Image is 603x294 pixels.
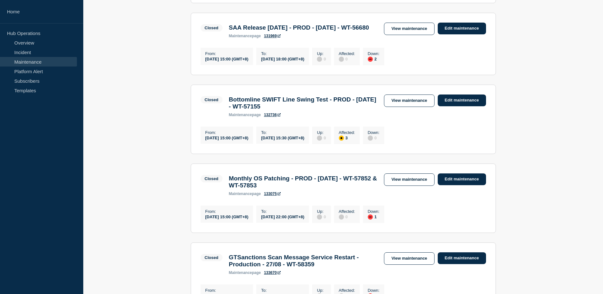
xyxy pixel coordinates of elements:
[317,51,326,56] p: Up :
[229,192,261,196] p: page
[317,130,326,135] p: Up :
[339,288,355,293] p: Affected :
[368,136,373,141] div: disabled
[339,209,355,214] p: Affected :
[368,130,380,135] p: Down :
[317,57,322,62] div: disabled
[384,252,434,265] a: View maintenance
[339,56,355,62] div: 0
[384,23,434,35] a: View maintenance
[205,130,249,135] p: From :
[261,135,304,140] div: [DATE] 15:30 (GMT+8)
[229,34,252,38] span: maintenance
[339,51,355,56] p: Affected :
[229,24,369,31] h3: SAA Release [DATE] - PROD - [DATE] - WT-56680
[368,56,380,62] div: 2
[261,214,304,219] div: [DATE] 22:00 (GMT+8)
[317,214,322,220] div: disabled
[339,135,355,141] div: 3
[261,51,304,56] p: To :
[261,288,304,293] p: To :
[317,288,326,293] p: Up :
[438,94,486,106] a: Edit maintenance
[205,214,249,219] div: [DATE] 15:00 (GMT+8)
[317,136,322,141] div: disabled
[339,57,344,62] div: disabled
[384,94,434,107] a: View maintenance
[261,209,304,214] p: To :
[229,113,261,117] p: page
[205,288,249,293] p: From :
[339,214,344,220] div: disabled
[264,113,281,117] a: 132736
[368,135,380,141] div: 0
[205,255,218,260] div: Closed
[317,209,326,214] p: Up :
[229,270,261,275] p: page
[229,192,252,196] span: maintenance
[368,214,373,220] div: down
[339,130,355,135] p: Affected :
[229,270,252,275] span: maintenance
[317,56,326,62] div: 0
[438,252,486,264] a: Edit maintenance
[261,130,304,135] p: To :
[368,214,380,220] div: 1
[264,34,281,38] a: 131969
[205,97,218,102] div: Closed
[317,135,326,141] div: 0
[438,23,486,34] a: Edit maintenance
[229,113,252,117] span: maintenance
[229,175,378,189] h3: Monthly OS Patching - PROD - [DATE] - WT-57852 & WT-57853
[438,173,486,185] a: Edit maintenance
[205,135,249,140] div: [DATE] 15:00 (GMT+8)
[229,254,378,268] h3: GTSanctions Scan Message Service Restart - Production - 27/08 - WT-58359
[205,25,218,30] div: Closed
[368,209,380,214] p: Down :
[229,96,378,110] h3: Bottomline SWIFT Line Swing Test - PROD - [DATE] - WT-57155
[368,57,373,62] div: down
[229,34,261,38] p: page
[384,173,434,186] a: View maintenance
[205,209,249,214] p: From :
[317,214,326,220] div: 0
[264,192,281,196] a: 133075
[264,270,281,275] a: 133670
[368,288,380,293] p: Down :
[205,176,218,181] div: Closed
[205,56,249,61] div: [DATE] 15:00 (GMT+8)
[339,136,344,141] div: affected
[205,51,249,56] p: From :
[339,214,355,220] div: 0
[368,51,380,56] p: Down :
[261,56,304,61] div: [DATE] 18:00 (GMT+8)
